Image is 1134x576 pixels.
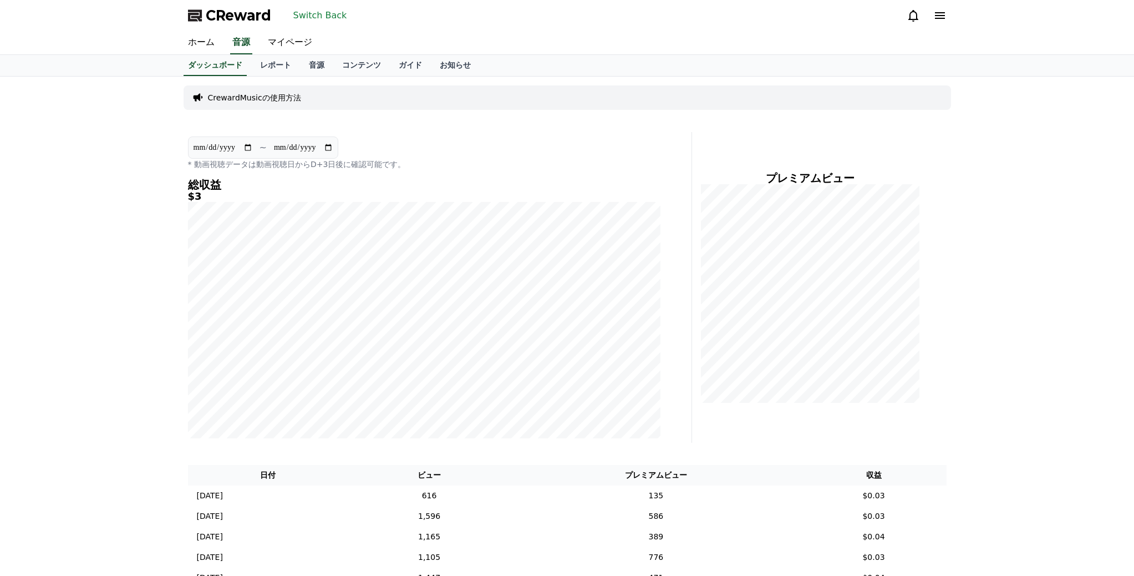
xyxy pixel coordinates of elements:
[259,31,321,54] a: マイページ
[390,55,431,76] a: ガイド
[348,527,511,547] td: 1,165
[188,191,660,202] h5: $3
[251,55,300,76] a: レポート
[230,31,252,54] a: 音源
[188,159,660,170] p: * 動画視聴データは動画視聴日からD+3日後に確認可能です。
[208,92,301,103] a: CrewardMusicの使用方法
[801,547,947,568] td: $0.03
[511,547,801,568] td: 776
[348,465,511,486] th: ビュー
[179,31,223,54] a: ホーム
[431,55,480,76] a: お知らせ
[801,486,947,506] td: $0.03
[260,141,267,154] p: ~
[206,7,271,24] span: CReward
[801,506,947,527] td: $0.03
[188,465,348,486] th: 日付
[348,486,511,506] td: 616
[184,55,247,76] a: ダッシュボード
[511,506,801,527] td: 586
[289,7,352,24] button: Switch Back
[511,527,801,547] td: 389
[197,552,223,563] p: [DATE]
[701,172,920,184] h4: プレミアムビュー
[511,465,801,486] th: プレミアムビュー
[300,55,333,76] a: 音源
[188,7,271,24] a: CReward
[511,486,801,506] td: 135
[197,531,223,543] p: [DATE]
[197,490,223,502] p: [DATE]
[197,511,223,522] p: [DATE]
[188,179,660,191] h4: 総収益
[333,55,390,76] a: コンテンツ
[348,547,511,568] td: 1,105
[801,527,947,547] td: $0.04
[348,506,511,527] td: 1,596
[801,465,947,486] th: 収益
